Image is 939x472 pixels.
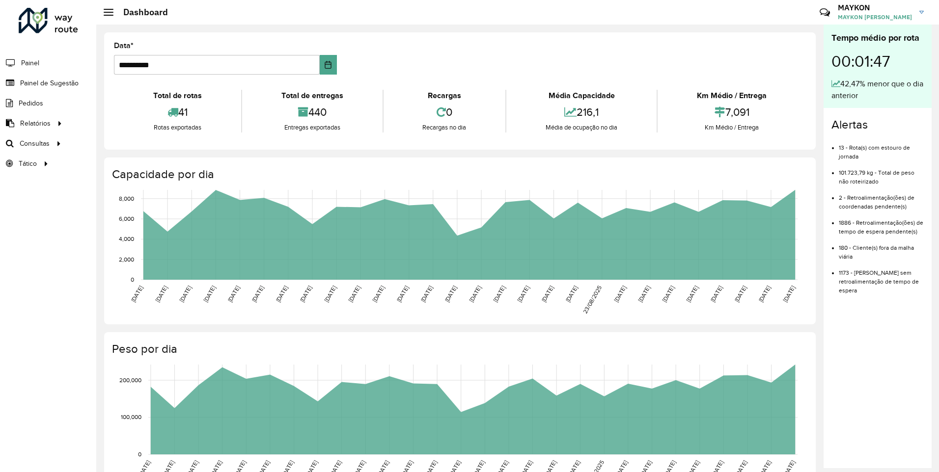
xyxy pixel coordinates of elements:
li: 13 - Rota(s) com estouro de jornada [839,136,924,161]
text: 100,000 [121,414,141,420]
text: [DATE] [299,285,313,303]
text: [DATE] [178,285,193,303]
div: Tempo médio por rota [831,31,924,45]
text: [DATE] [250,285,265,303]
div: Média Capacidade [509,90,654,102]
div: 216,1 [509,102,654,123]
div: 440 [245,102,380,123]
text: 23/08/2025 [581,285,603,315]
h3: MAYKON [838,3,912,12]
button: Choose Date [320,55,337,75]
text: [DATE] [130,285,144,303]
text: [DATE] [347,285,361,303]
text: [DATE] [226,285,241,303]
text: [DATE] [275,285,289,303]
span: Tático [19,158,37,169]
span: Pedidos [19,98,43,108]
li: 1173 - [PERSON_NAME] sem retroalimentação de tempo de espera [839,261,924,295]
span: MAYKON [PERSON_NAME] [838,13,912,22]
div: 00:01:47 [831,45,924,78]
div: Total de entregas [245,90,380,102]
text: [DATE] [419,285,434,303]
h2: Dashboard [113,7,168,18]
text: [DATE] [782,285,796,303]
span: Consultas [20,138,50,149]
text: 0 [138,451,141,457]
text: [DATE] [661,285,675,303]
text: [DATE] [637,285,651,303]
h4: Capacidade por dia [112,167,806,182]
text: 8,000 [119,195,134,202]
div: 42,47% menor que o dia anterior [831,78,924,102]
li: 2 - Retroalimentação(ões) de coordenadas pendente(s) [839,186,924,211]
text: 2,000 [119,256,134,262]
h4: Peso por dia [112,342,806,356]
div: Recargas no dia [386,123,503,132]
text: [DATE] [492,285,506,303]
text: [DATE] [323,285,337,303]
span: Painel [21,58,39,68]
a: Contato Rápido [814,2,835,23]
label: Data [114,40,134,52]
div: 7,091 [660,102,803,123]
div: Km Médio / Entrega [660,90,803,102]
div: 0 [386,102,503,123]
text: [DATE] [395,285,410,303]
div: Entregas exportadas [245,123,380,132]
text: [DATE] [733,285,747,303]
text: 6,000 [119,215,134,222]
text: [DATE] [709,285,723,303]
text: [DATE] [154,285,168,303]
text: [DATE] [612,285,627,303]
li: 1886 - Retroalimentação(ões) de tempo de espera pendente(s) [839,211,924,236]
text: [DATE] [202,285,217,303]
text: [DATE] [468,285,482,303]
div: Total de rotas [116,90,239,102]
text: [DATE] [443,285,458,303]
span: Painel de Sugestão [20,78,79,88]
span: Relatórios [20,118,51,129]
li: 180 - Cliente(s) fora da malha viária [839,236,924,261]
li: 101.723,79 kg - Total de peso não roteirizado [839,161,924,186]
div: Km Médio / Entrega [660,123,803,132]
div: 41 [116,102,239,123]
text: [DATE] [371,285,386,303]
text: [DATE] [540,285,554,303]
div: Rotas exportadas [116,123,239,132]
text: [DATE] [564,285,579,303]
text: 200,000 [119,377,141,383]
h4: Alertas [831,118,924,132]
text: [DATE] [757,285,772,303]
div: Recargas [386,90,503,102]
text: 0 [131,276,134,283]
text: [DATE] [516,285,530,303]
div: Média de ocupação no dia [509,123,654,132]
text: [DATE] [685,285,699,303]
text: 4,000 [119,236,134,242]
